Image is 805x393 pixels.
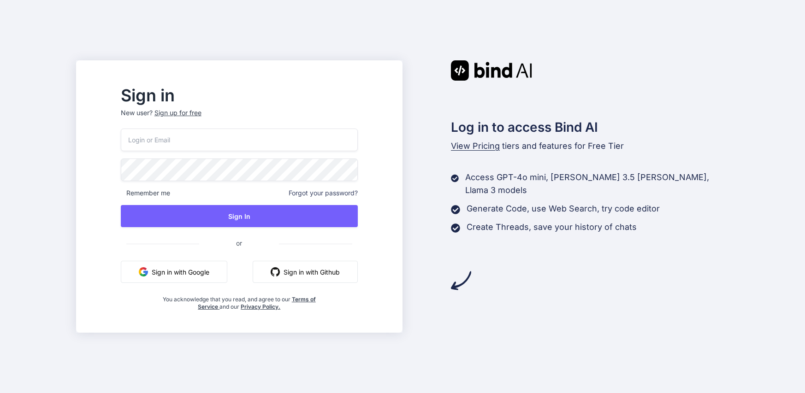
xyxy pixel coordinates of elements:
h2: Log in to access Bind AI [451,117,729,137]
button: Sign in with Google [121,261,227,283]
span: View Pricing [451,141,500,151]
span: Remember me [121,188,170,198]
a: Terms of Service [198,296,316,310]
input: Login or Email [121,129,358,151]
h2: Sign in [121,88,358,103]
a: Privacy Policy. [241,303,280,310]
button: Sign in with Github [253,261,358,283]
p: tiers and features for Free Tier [451,140,729,153]
p: Access GPT-4o mini, [PERSON_NAME] 3.5 [PERSON_NAME], Llama 3 models [465,171,729,197]
button: Sign In [121,205,358,227]
div: You acknowledge that you read, and agree to our and our [160,290,318,311]
img: Bind AI logo [451,60,532,81]
img: google [139,267,148,276]
p: Generate Code, use Web Search, try code editor [467,202,660,215]
span: or [199,232,279,254]
span: Forgot your password? [289,188,358,198]
p: New user? [121,108,358,129]
p: Create Threads, save your history of chats [467,221,637,234]
img: arrow [451,270,471,291]
div: Sign up for free [154,108,201,117]
img: github [271,267,280,276]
